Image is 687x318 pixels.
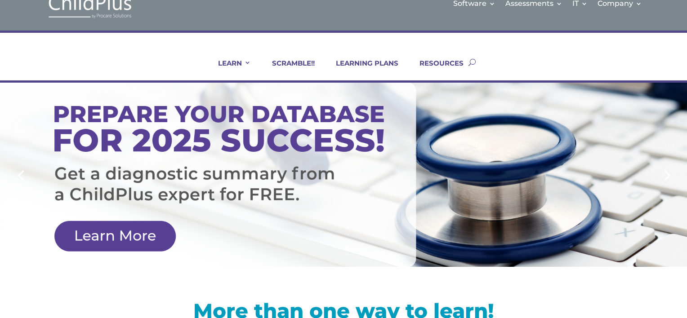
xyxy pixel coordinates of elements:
a: LEARNING PLANS [325,59,398,80]
a: RESOURCES [408,59,464,80]
a: 2 [346,247,349,250]
a: SCRAMBLE!! [261,59,315,80]
a: LEARN [207,59,251,80]
a: 1 [338,247,341,250]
